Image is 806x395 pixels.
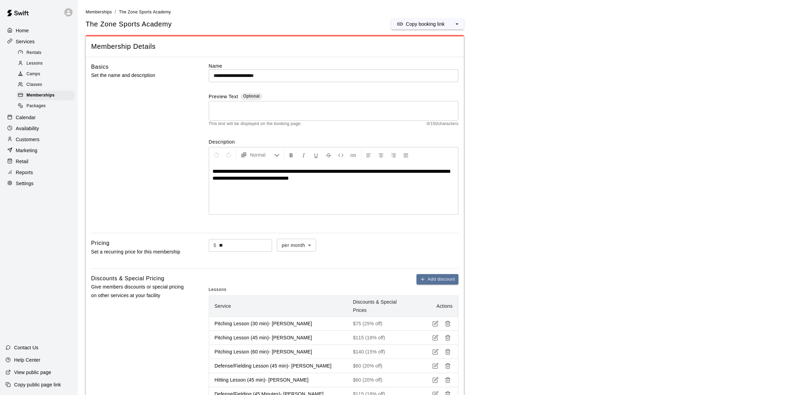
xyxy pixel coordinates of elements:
[353,334,411,341] p: $115 (18% off)
[17,101,77,112] a: Packages
[91,63,109,71] h6: Basics
[323,149,334,161] button: Format Strikethrough
[26,60,43,67] span: Lessons
[417,296,458,317] th: Actions
[6,167,72,178] a: Reports
[17,69,77,80] a: Camps
[353,362,411,369] p: $60 (20% off)
[86,9,112,14] a: Memberships
[17,69,75,79] div: Camps
[119,10,171,14] span: The Zone Sports Academy
[6,145,72,156] a: Marketing
[17,91,75,100] div: Memberships
[14,344,39,351] p: Contact Us
[400,149,412,161] button: Justify Align
[14,369,51,376] p: View public page
[26,92,55,99] span: Memberships
[17,80,75,90] div: Classes
[91,42,458,51] span: Membership Details
[14,381,61,388] p: Copy public page link
[250,151,274,158] span: Normal
[26,71,40,78] span: Camps
[26,81,42,88] span: Classes
[17,58,77,69] a: Lessons
[6,134,72,145] a: Customers
[223,149,235,161] button: Redo
[6,36,72,47] a: Services
[16,125,39,132] p: Availability
[16,180,34,187] p: Settings
[209,296,348,317] th: Service
[17,90,77,101] a: Memberships
[298,149,309,161] button: Format Italics
[214,242,216,249] p: $
[17,48,75,58] div: Rentals
[115,8,116,15] li: /
[26,49,42,56] span: Rentals
[14,357,40,363] p: Help Center
[209,63,458,69] label: Name
[363,149,374,161] button: Left Align
[6,156,72,167] a: Retail
[86,20,172,29] span: The Zone Sports Academy
[91,248,187,256] p: Set a recurring price for this membership
[86,10,112,14] span: Memberships
[353,320,411,327] p: $75 (25% off)
[91,71,187,80] p: Set the name and description
[375,149,387,161] button: Center Align
[391,19,450,30] button: Copy booking link
[215,362,342,369] p: Defense/Fielding Lesson (45 min)- [PERSON_NAME]
[215,348,342,355] p: Pitching Lesson (60 min)- [PERSON_NAME]
[347,296,417,317] th: Discounts & Special Prices
[16,27,29,34] p: Home
[238,149,282,161] button: Formatting Options
[285,149,297,161] button: Format Bold
[16,136,40,143] p: Customers
[6,123,72,134] a: Availability
[450,19,464,30] button: select merge strategy
[16,147,37,154] p: Marketing
[16,114,36,121] p: Calendar
[335,149,347,161] button: Insert Code
[353,348,411,355] p: $140 (15% off)
[353,376,411,383] p: $60 (20% off)
[17,47,77,58] a: Rentals
[391,19,464,30] div: split button
[26,103,46,110] span: Packages
[6,25,72,36] a: Home
[209,284,227,295] span: Lessons
[16,158,29,165] p: Retail
[17,101,75,111] div: Packages
[16,169,33,176] p: Reports
[16,38,35,45] p: Services
[427,121,458,127] span: 0 / 150 characters
[17,80,77,90] a: Classes
[6,178,72,189] a: Settings
[209,93,238,101] label: Preview Text
[91,283,187,300] p: Give members discounts or special pricing on other services at your facility
[210,149,222,161] button: Undo
[277,239,316,251] div: per month
[209,121,302,127] span: This text will be displayed on the booking page.
[416,274,458,285] button: Add discount
[406,21,445,27] p: Copy booking link
[91,274,164,283] h6: Discounts & Special Pricing
[310,149,322,161] button: Format Underline
[17,59,75,68] div: Lessons
[215,376,342,383] p: Hitting Lesson (45 min)- [PERSON_NAME]
[388,149,399,161] button: Right Align
[243,94,260,99] span: Optional
[6,112,72,123] a: Calendar
[215,320,342,327] p: Pitching Lesson (30 min)- [PERSON_NAME]
[215,334,342,341] p: Pitching Lesson (45 min)- [PERSON_NAME]
[91,239,109,248] h6: Pricing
